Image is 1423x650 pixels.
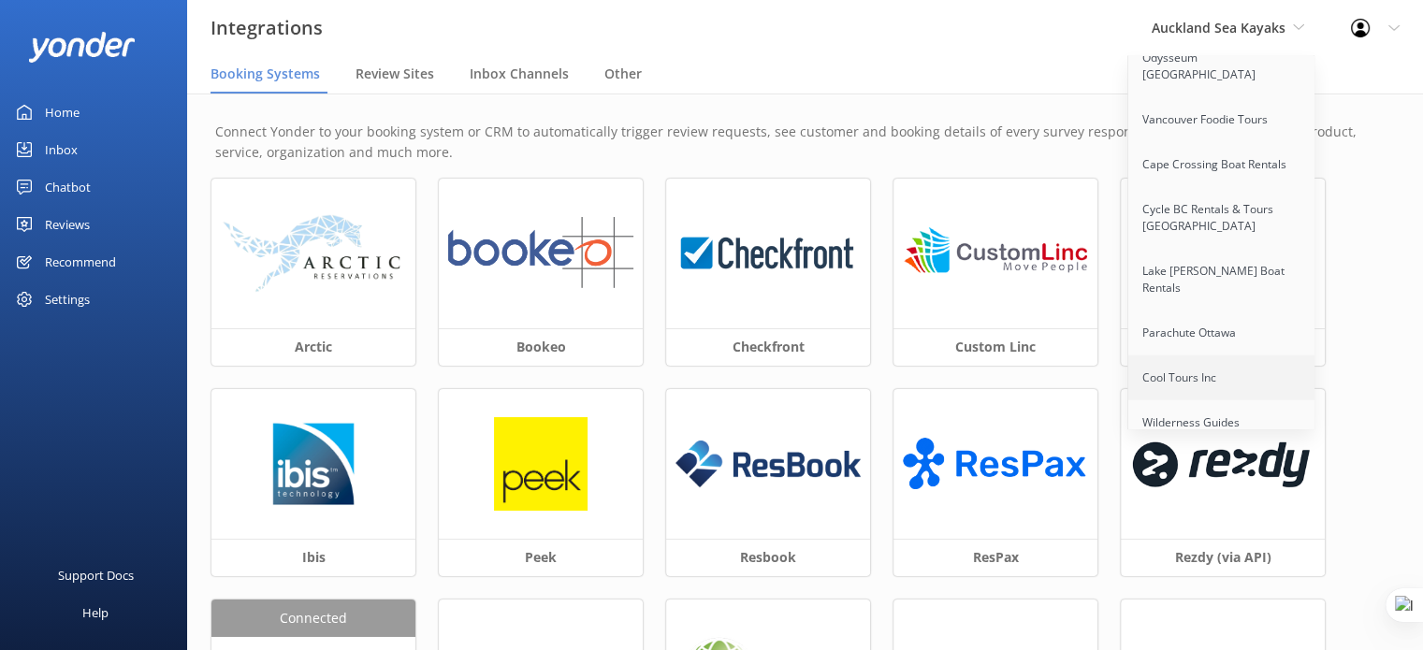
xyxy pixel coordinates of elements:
[470,65,569,83] span: Inbox Channels
[45,206,90,243] div: Reviews
[448,217,633,289] img: 1624324865..png
[604,65,642,83] span: Other
[215,122,1395,164] p: Connect Yonder to your booking system or CRM to automatically trigger review requests, see custom...
[211,328,415,366] h3: Arctic
[675,441,861,487] img: resbook_logo.png
[1128,311,1315,355] a: Parachute Ottawa
[903,217,1088,289] img: 1624324618..png
[221,213,406,294] img: arctic_logo.png
[267,417,360,511] img: 1629776749..png
[82,594,109,631] div: Help
[356,65,434,83] span: Review Sites
[1128,400,1315,445] a: Wilderness Guides
[45,281,90,318] div: Settings
[494,417,588,511] img: peek_logo.png
[1121,328,1325,366] h3: FareHarbor
[28,32,136,63] img: yonder-white-logo.png
[893,539,1097,576] h3: ResPax
[666,328,870,366] h3: Checkfront
[1128,97,1315,142] a: Vancouver Foodie Tours
[439,328,643,366] h3: Bookeo
[1152,19,1285,36] span: Auckland Sea Kayaks
[675,217,861,289] img: 1624323426..png
[1128,355,1315,400] a: Cool Tours Inc
[903,427,1088,499] img: ResPax
[439,539,643,576] h3: Peek
[45,131,78,168] div: Inbox
[211,13,323,43] h3: Integrations
[1128,187,1315,249] a: Cycle BC Rentals & Tours [GEOGRAPHIC_DATA]
[1128,249,1315,311] a: Lake [PERSON_NAME] Boat Rentals
[45,94,80,131] div: Home
[211,539,415,576] h3: Ibis
[211,599,415,637] div: Connected
[1121,539,1325,576] h3: Rezdy (via API)
[666,539,870,576] h3: Resbook
[1128,142,1315,187] a: Cape Crossing Boat Rentals
[45,168,91,206] div: Chatbot
[1130,424,1315,503] img: 1624324453..png
[211,65,320,83] span: Booking Systems
[45,243,116,281] div: Recommend
[1128,36,1315,97] a: Odysseum [GEOGRAPHIC_DATA]
[893,328,1097,366] h3: Custom Linc
[58,556,134,594] div: Support Docs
